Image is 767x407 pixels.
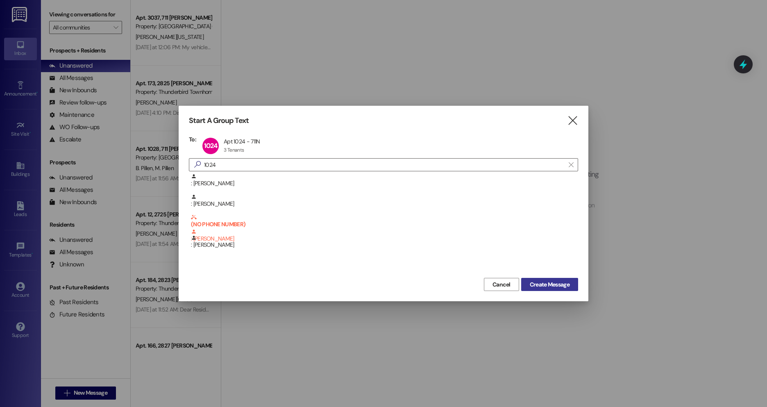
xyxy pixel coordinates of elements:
[191,194,578,208] div: : [PERSON_NAME]
[189,136,196,143] h3: To:
[224,147,244,153] div: 3 Tenants
[189,235,578,255] div: : [PERSON_NAME]
[530,280,570,289] span: Create Message
[189,194,578,214] div: : [PERSON_NAME]
[204,141,218,150] span: 1024
[191,214,578,243] div: : [PERSON_NAME]
[565,159,578,171] button: Clear text
[191,173,578,188] div: : [PERSON_NAME]
[492,280,511,289] span: Cancel
[569,161,573,168] i: 
[484,278,519,291] button: Cancel
[204,159,565,171] input: Search for any contact or apartment
[189,214,578,235] div: (NO PHONE NUMBER) : [PERSON_NAME]
[191,214,578,228] b: (NO PHONE NUMBER)
[224,138,260,145] div: Apt 1024 - 711N
[189,116,249,125] h3: Start A Group Text
[191,235,578,249] div: : [PERSON_NAME]
[521,278,578,291] button: Create Message
[191,160,204,169] i: 
[189,173,578,194] div: : [PERSON_NAME]
[567,116,578,125] i: 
